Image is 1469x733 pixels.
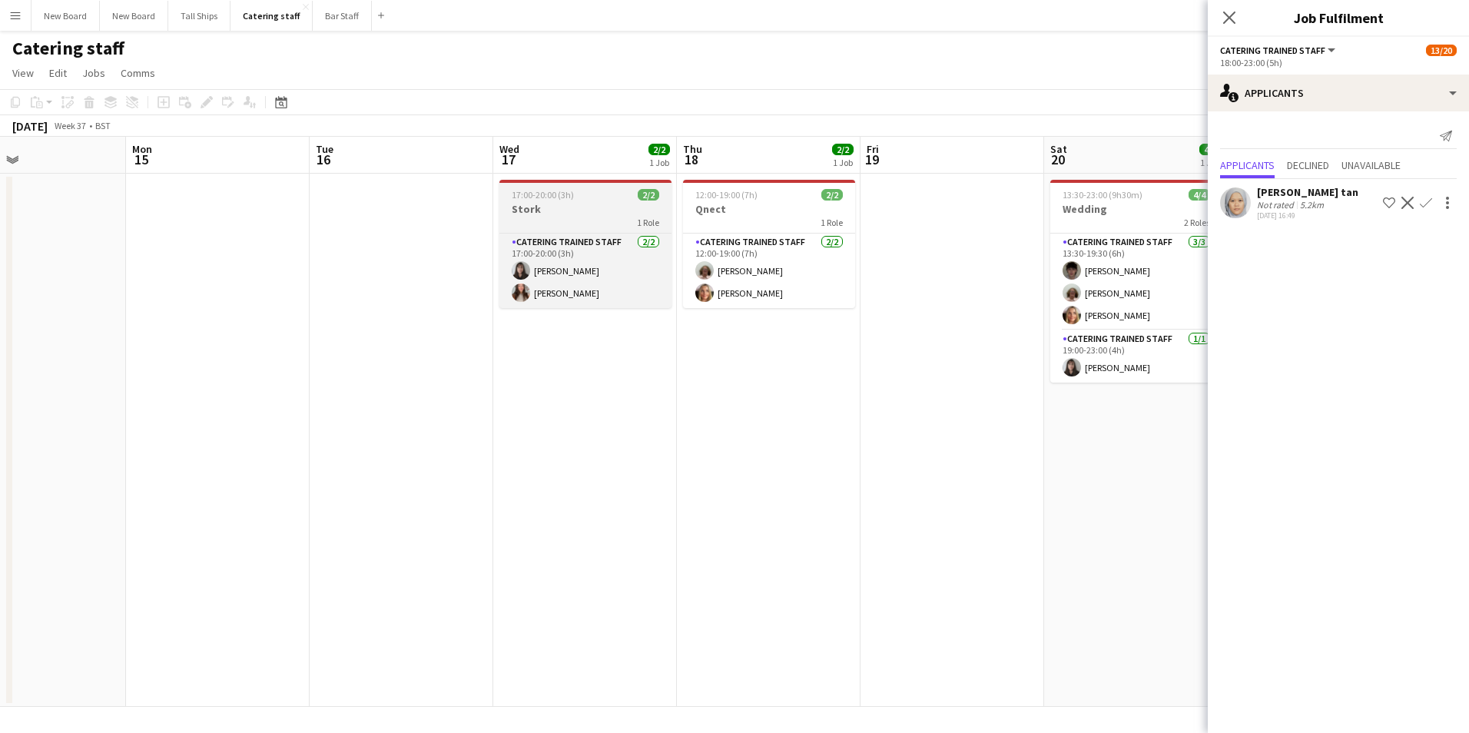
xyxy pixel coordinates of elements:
h1: Catering staff [12,37,124,60]
span: Catering trained staff [1220,45,1325,56]
div: BST [95,120,111,131]
span: Comms [121,66,155,80]
a: View [6,63,40,83]
a: Edit [43,63,73,83]
div: Not rated [1257,199,1297,211]
div: [DATE] [12,118,48,134]
div: Applicants [1208,75,1469,111]
a: Comms [114,63,161,83]
span: Unavailable [1341,160,1401,171]
div: [DATE] 16:49 [1257,211,1358,221]
span: Declined [1287,160,1329,171]
button: Tall Ships [168,1,230,31]
div: 18:00-23:00 (5h) [1220,57,1457,68]
span: View [12,66,34,80]
span: Jobs [82,66,105,80]
button: Catering staff [230,1,313,31]
a: Jobs [76,63,111,83]
button: Bar Staff [313,1,372,31]
button: Catering trained staff [1220,45,1338,56]
h3: Job Fulfilment [1208,8,1469,28]
span: 13/20 [1426,45,1457,56]
span: Edit [49,66,67,80]
span: Applicants [1220,160,1275,171]
button: New Board [32,1,100,31]
div: [PERSON_NAME] tan [1257,185,1358,199]
span: Week 37 [51,120,89,131]
div: 5.2km [1297,199,1327,211]
button: New Board [100,1,168,31]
